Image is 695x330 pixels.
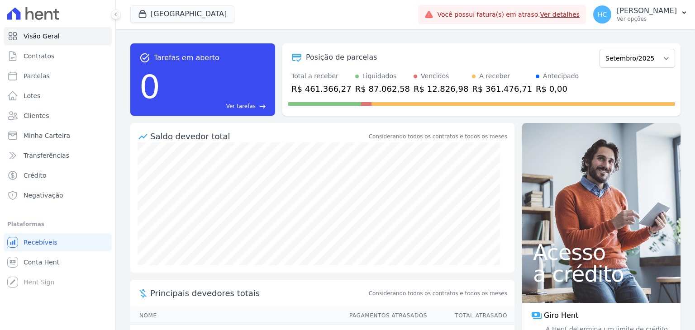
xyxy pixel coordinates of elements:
span: Contratos [24,52,54,61]
div: Plataformas [7,219,108,230]
span: Transferências [24,151,69,160]
span: Você possui fatura(s) em atraso. [437,10,580,19]
div: A receber [479,71,510,81]
div: Posição de parcelas [306,52,377,63]
a: Minha Carteira [4,127,112,145]
a: Conta Hent [4,253,112,271]
span: Giro Hent [544,310,578,321]
span: Crédito [24,171,47,180]
a: Transferências [4,146,112,165]
button: HC [PERSON_NAME] Ver opções [586,2,695,27]
span: Recebíveis [24,238,57,247]
span: east [259,103,266,110]
span: Lotes [24,91,41,100]
span: Considerando todos os contratos e todos os meses [369,289,507,297]
button: [GEOGRAPHIC_DATA] [130,5,234,23]
div: R$ 461.366,27 [291,83,352,95]
a: Ver detalhes [540,11,580,18]
a: Recebíveis [4,233,112,251]
span: Ver tarefas [226,102,256,110]
a: Negativação [4,186,112,204]
span: Minha Carteira [24,131,70,140]
a: Clientes [4,107,112,125]
div: Saldo devedor total [150,130,367,142]
a: Parcelas [4,67,112,85]
a: Visão Geral [4,27,112,45]
span: Clientes [24,111,49,120]
th: Total Atrasado [428,306,514,325]
span: Visão Geral [24,32,60,41]
span: task_alt [139,52,150,63]
div: 0 [139,63,160,110]
div: Vencidos [421,71,449,81]
th: Pagamentos Atrasados [341,306,428,325]
div: Antecipado [543,71,579,81]
span: Conta Hent [24,258,59,267]
span: HC [598,11,607,18]
a: Lotes [4,87,112,105]
a: Ver tarefas east [164,102,266,110]
span: Tarefas em aberto [154,52,219,63]
div: R$ 12.826,98 [414,83,468,95]
div: R$ 87.062,58 [355,83,410,95]
span: Negativação [24,191,63,200]
span: Acesso [533,241,670,263]
div: R$ 361.476,71 [472,83,532,95]
span: a crédito [533,263,670,285]
div: Liquidados [362,71,397,81]
a: Crédito [4,166,112,184]
span: Parcelas [24,71,50,80]
p: Ver opções [617,15,677,23]
p: [PERSON_NAME] [617,6,677,15]
div: R$ 0,00 [536,83,579,95]
div: Considerando todos os contratos e todos os meses [369,132,507,141]
th: Nome [130,306,341,325]
a: Contratos [4,47,112,65]
span: Principais devedores totais [150,287,367,299]
div: Total a receber [291,71,352,81]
